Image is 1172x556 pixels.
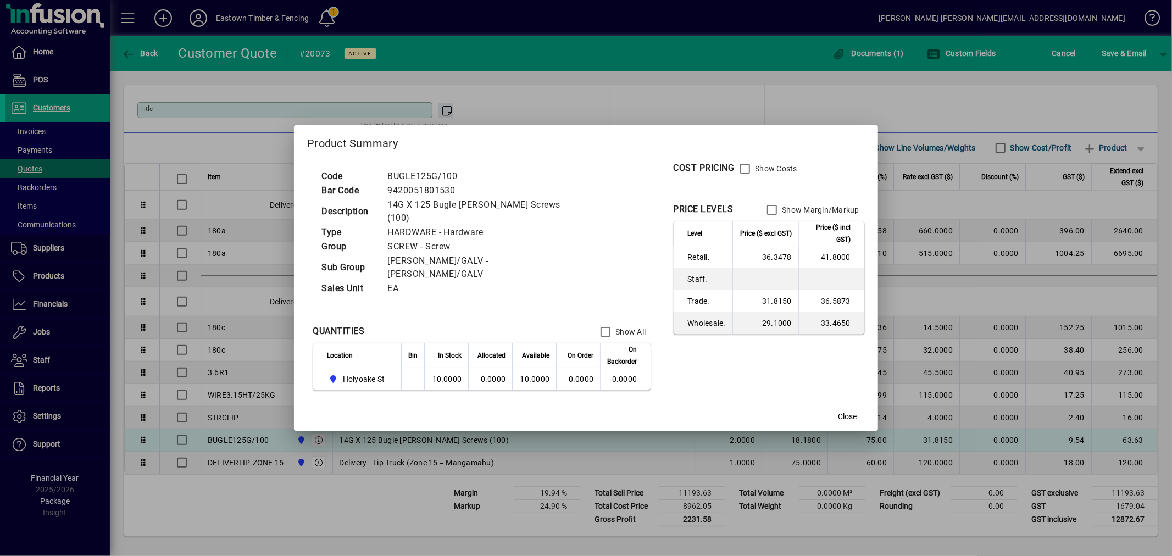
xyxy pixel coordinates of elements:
div: PRICE LEVELS [673,203,733,216]
div: COST PRICING [673,162,734,175]
td: EA [382,281,582,296]
td: 9420051801530 [382,184,582,198]
span: Allocated [477,349,506,362]
td: [PERSON_NAME]/GALV - [PERSON_NAME]/GALV [382,254,582,281]
td: 33.4650 [798,312,864,334]
td: 10.0000 [512,368,556,390]
span: Level [687,227,702,240]
td: Sub Group [316,254,382,281]
span: Location [327,349,353,362]
span: Trade. [687,296,726,307]
td: 36.3478 [732,246,798,268]
td: 41.8000 [798,246,864,268]
span: Staff. [687,274,726,285]
td: Type [316,225,382,240]
div: QUANTITIES [313,325,364,338]
span: On Order [568,349,593,362]
label: Show Costs [753,163,797,174]
td: Description [316,198,382,225]
td: 0.0000 [468,368,512,390]
td: 0.0000 [600,368,651,390]
td: BUGLE125G/100 [382,169,582,184]
span: Holyoake St [343,374,385,385]
button: Close [830,407,865,426]
span: Close [838,411,857,422]
span: Retail. [687,252,726,263]
span: Price ($ excl GST) [740,227,792,240]
td: 29.1000 [732,312,798,334]
span: Holyoake St [327,372,389,386]
span: 0.0000 [569,375,594,383]
td: 31.8150 [732,290,798,312]
span: On Backorder [607,343,637,368]
label: Show All [613,326,646,337]
td: Sales Unit [316,281,382,296]
td: 14G X 125 Bugle [PERSON_NAME] Screws (100) [382,198,582,225]
label: Show Margin/Markup [780,204,859,215]
td: Group [316,240,382,254]
h2: Product Summary [294,125,878,157]
td: SCREW - Screw [382,240,582,254]
span: Available [522,349,549,362]
td: Code [316,169,382,184]
span: Price ($ incl GST) [806,221,851,246]
td: HARDWARE - Hardware [382,225,582,240]
td: 36.5873 [798,290,864,312]
span: Bin [408,349,418,362]
span: Wholesale. [687,318,726,329]
td: Bar Code [316,184,382,198]
span: In Stock [438,349,462,362]
td: 10.0000 [424,368,468,390]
